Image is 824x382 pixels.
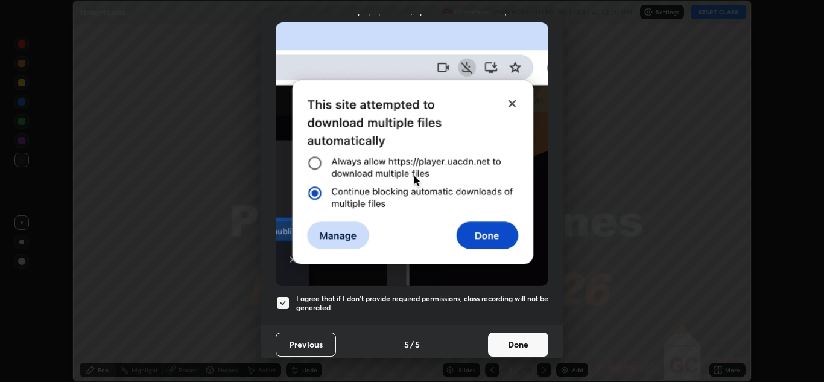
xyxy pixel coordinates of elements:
h4: / [410,338,414,351]
button: Done [488,333,548,357]
img: downloads-permission-blocked.gif [276,22,548,286]
h5: I agree that if I don't provide required permissions, class recording will not be generated [296,294,548,313]
h4: 5 [415,338,420,351]
button: Previous [276,333,336,357]
h4: 5 [404,338,409,351]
